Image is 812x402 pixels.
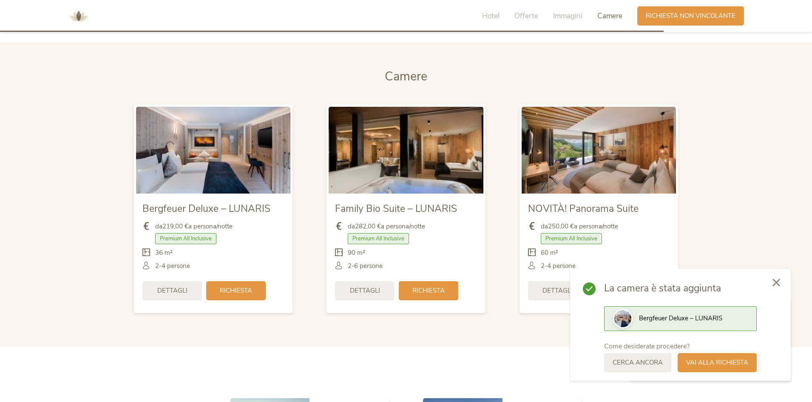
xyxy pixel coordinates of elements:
img: NOVITÀ! Panorama Suite [522,107,676,194]
span: Premium All Inclusive [155,233,216,244]
img: Family Bio Suite – LUNARIS [329,107,483,194]
span: 2-6 persone [348,262,383,271]
span: 90 m² [348,248,365,257]
span: 36 m² [155,248,173,257]
span: Vai alla richiesta [686,358,748,367]
span: Premium All Inclusive [541,233,602,244]
span: Camere [385,68,427,85]
span: 2-4 persone [155,262,190,271]
span: Bergfeuer Deluxe – LUNARIS [639,314,722,322]
span: Dettagli [157,286,187,295]
span: Dettagli [350,286,380,295]
span: Richiesta [412,286,445,295]
span: da a persona/notte [155,222,233,231]
span: 60 m² [541,248,558,257]
span: da a persona/notte [348,222,425,231]
img: Bergfeuer Deluxe – LUNARIS [136,107,290,194]
span: Come desiderate procedere? [604,342,690,351]
b: 282,00 € [355,222,381,231]
span: Premium All Inclusive [348,233,409,244]
span: Richiesta [220,286,252,295]
span: Offerte [514,11,538,21]
b: 250,00 € [548,222,574,231]
span: 2-4 persone [541,262,576,271]
span: Family Bio Suite – LUNARIS [335,202,457,215]
span: Cerca ancora [613,358,663,367]
span: Dettagli [542,286,573,295]
span: da a persona/notte [541,222,618,231]
img: AMONTI & LUNARIS Wellnessresort [66,3,91,29]
a: AMONTI & LUNARIS Wellnessresort [66,13,91,19]
span: Camere [597,11,622,21]
b: 219,00 € [162,222,188,231]
span: La camera è stata aggiunta [604,282,757,295]
span: Richiesta non vincolante [646,11,735,20]
span: Bergfeuer Deluxe – LUNARIS [142,202,270,215]
span: NOVITÀ! Panorama Suite [528,202,639,215]
span: Hotel [482,11,500,21]
span: Immagini [553,11,582,21]
img: Preview [614,310,631,327]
